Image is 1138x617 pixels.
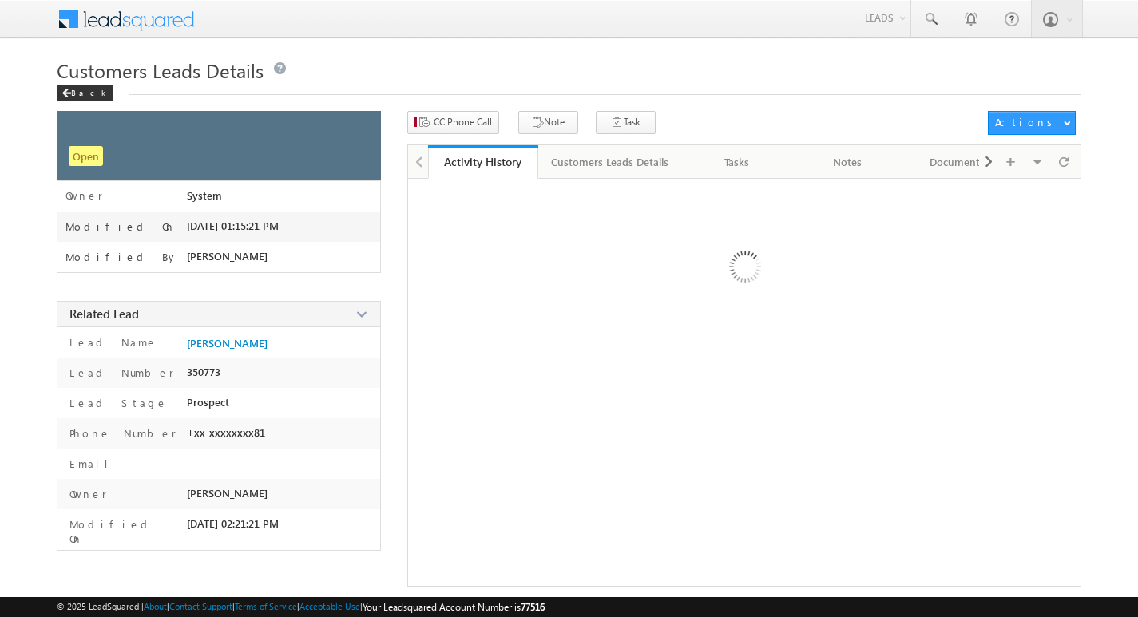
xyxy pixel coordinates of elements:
span: Related Lead [69,306,139,322]
span: [DATE] 02:21:21 PM [187,517,279,530]
div: Tasks [696,152,779,172]
a: Activity History [428,145,538,179]
span: Prospect [187,396,229,409]
button: Note [518,111,578,134]
a: Contact Support [169,601,232,611]
div: Back [57,85,113,101]
a: Customers Leads Details [538,145,683,179]
label: Lead Number [65,366,174,380]
a: Acceptable Use [299,601,360,611]
a: [PERSON_NAME] [187,337,268,350]
span: 77516 [521,601,545,613]
label: Owner [65,189,103,202]
span: Your Leadsquared Account Number is [363,601,545,613]
label: Lead Stage [65,396,168,410]
a: Documents [903,145,1013,179]
span: © 2025 LeadSquared | | | | | [57,599,545,615]
a: Tasks [683,145,793,179]
a: Terms of Service [235,601,297,611]
span: Customers Leads Details [57,57,264,83]
a: About [144,601,167,611]
label: Lead Name [65,335,157,350]
span: [DATE] 01:15:21 PM [187,220,279,232]
span: +xx-xxxxxxxx81 [187,426,265,439]
button: Actions [988,111,1076,135]
label: Phone Number [65,426,176,441]
button: Task [596,111,656,134]
label: Owner [65,487,107,501]
button: CC Phone Call [407,111,499,134]
a: Notes [793,145,903,179]
span: [PERSON_NAME] [187,250,268,263]
span: CC Phone Call [434,115,492,129]
label: Email [65,457,121,471]
div: Customers Leads Details [551,152,668,172]
span: System [187,189,222,202]
div: Activity History [440,154,526,169]
div: Documents [916,152,999,172]
span: Open [69,146,103,166]
label: Modified On [65,220,176,233]
label: Modified On [65,517,178,546]
span: 350773 [187,366,220,378]
img: Loading ... [661,187,827,352]
div: Notes [806,152,889,172]
div: Actions [995,115,1058,129]
span: [PERSON_NAME] [187,487,268,500]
